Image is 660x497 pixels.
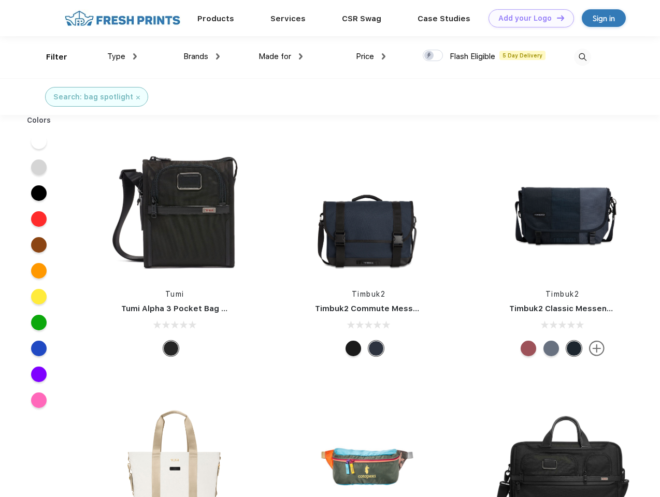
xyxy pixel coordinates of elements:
[107,52,125,61] span: Type
[499,51,546,60] span: 5 Day Delivery
[183,52,208,61] span: Brands
[566,341,582,356] div: Eco Monsoon
[368,341,384,356] div: Eco Nautical
[133,53,137,60] img: dropdown.png
[121,304,242,313] a: Tumi Alpha 3 Pocket Bag Small
[589,341,605,356] img: more.svg
[382,53,385,60] img: dropdown.png
[543,341,559,356] div: Eco Lightbeam
[521,341,536,356] div: Eco Collegiate Red
[450,52,495,61] span: Flash Eligible
[498,14,552,23] div: Add your Logo
[163,341,179,356] div: Black
[197,14,234,23] a: Products
[593,12,615,24] div: Sign in
[216,53,220,60] img: dropdown.png
[299,53,303,60] img: dropdown.png
[62,9,183,27] img: fo%20logo%202.webp
[46,51,67,63] div: Filter
[557,15,564,21] img: DT
[106,141,243,279] img: func=resize&h=266
[582,9,626,27] a: Sign in
[259,52,291,61] span: Made for
[356,52,374,61] span: Price
[53,92,133,103] div: Search: bag spotlight
[509,304,638,313] a: Timbuk2 Classic Messenger Bag
[315,304,454,313] a: Timbuk2 Commute Messenger Bag
[136,96,140,99] img: filter_cancel.svg
[346,341,361,356] div: Eco Black
[299,141,437,279] img: func=resize&h=266
[574,49,591,66] img: desktop_search.svg
[494,141,632,279] img: func=resize&h=266
[19,115,59,126] div: Colors
[165,290,184,298] a: Tumi
[546,290,580,298] a: Timbuk2
[352,290,386,298] a: Timbuk2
